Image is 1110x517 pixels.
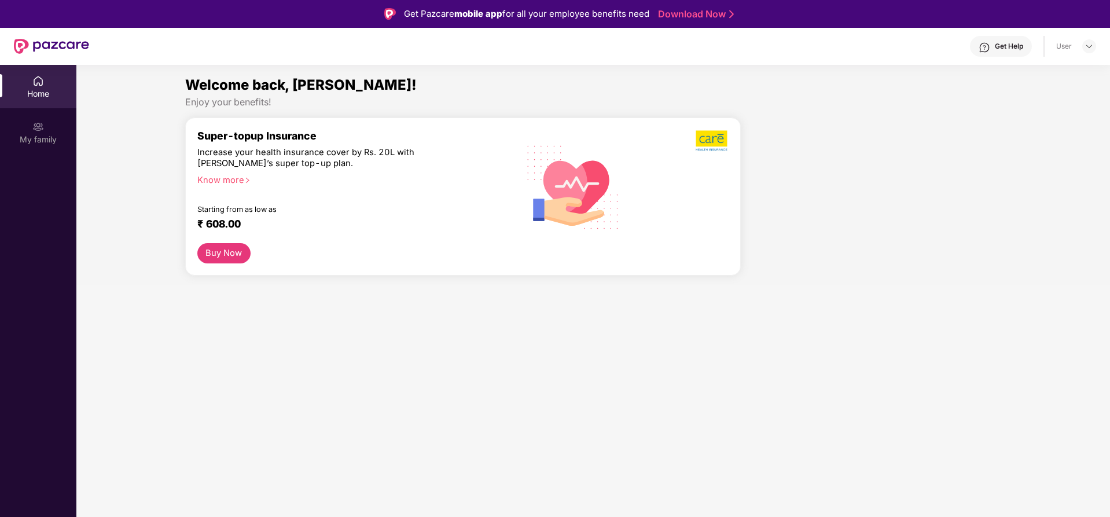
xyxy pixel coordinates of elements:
div: Enjoy your benefits! [185,96,1002,108]
img: svg+xml;base64,PHN2ZyBpZD0iSG9tZSIgeG1sbnM9Imh0dHA6Ly93d3cudzMub3JnLzIwMDAvc3ZnIiB3aWR0aD0iMjAiIG... [32,75,44,87]
a: Download Now [658,8,730,20]
span: right [244,177,251,184]
div: Starting from as low as [197,205,458,213]
img: svg+xml;base64,PHN2ZyBpZD0iSGVscC0zMngzMiIgeG1sbnM9Imh0dHA6Ly93d3cudzMub3JnLzIwMDAvc3ZnIiB3aWR0aD... [979,42,990,53]
strong: mobile app [454,8,502,19]
img: b5dec4f62d2307b9de63beb79f102df3.png [696,130,729,152]
img: Stroke [729,8,734,20]
div: Super-topup Insurance [197,130,508,142]
span: Welcome back, [PERSON_NAME]! [185,76,417,93]
div: Increase your health insurance cover by Rs. 20L with [PERSON_NAME]’s super top-up plan. [197,147,457,170]
div: Get Pazcare for all your employee benefits need [404,7,649,21]
img: svg+xml;base64,PHN2ZyB4bWxucz0iaHR0cDovL3d3dy53My5vcmcvMjAwMC9zdmciIHhtbG5zOnhsaW5rPSJodHRwOi8vd3... [518,130,628,243]
img: svg+xml;base64,PHN2ZyB3aWR0aD0iMjAiIGhlaWdodD0iMjAiIHZpZXdCb3g9IjAgMCAyMCAyMCIgZmlsbD0ibm9uZSIgeG... [32,121,44,133]
img: Logo [384,8,396,20]
div: User [1056,42,1072,51]
div: Know more [197,175,501,183]
div: ₹ 608.00 [197,218,496,232]
img: New Pazcare Logo [14,39,89,54]
div: Get Help [995,42,1023,51]
button: Buy Now [197,243,251,263]
img: svg+xml;base64,PHN2ZyBpZD0iRHJvcGRvd24tMzJ4MzIiIHhtbG5zPSJodHRwOi8vd3d3LnczLm9yZy8yMDAwL3N2ZyIgd2... [1085,42,1094,51]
